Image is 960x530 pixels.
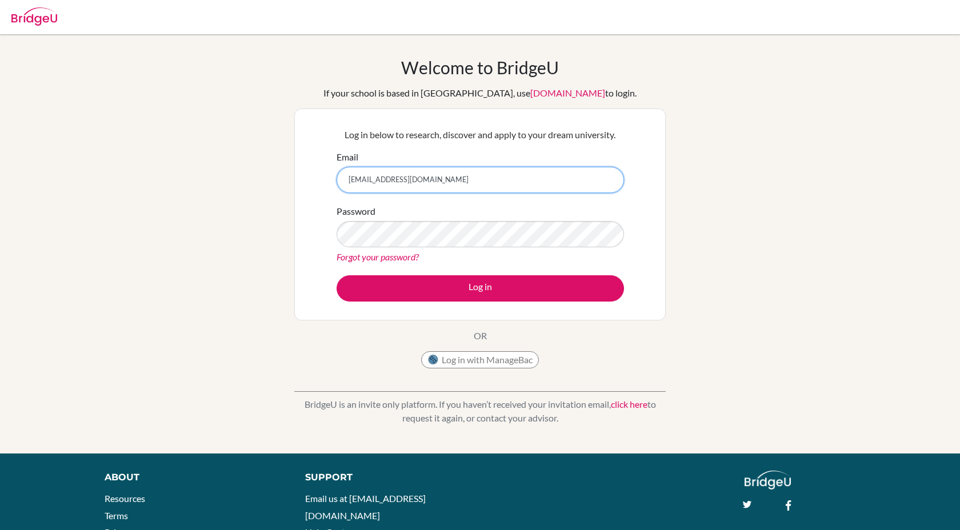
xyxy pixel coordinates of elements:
[474,329,487,343] p: OR
[305,493,426,521] a: Email us at [EMAIL_ADDRESS][DOMAIN_NAME]
[323,86,637,100] div: If your school is based in [GEOGRAPHIC_DATA], use to login.
[105,510,128,521] a: Terms
[337,251,419,262] a: Forgot your password?
[421,351,539,368] button: Log in with ManageBac
[105,493,145,504] a: Resources
[745,471,791,489] img: logo_white@2x-f4f0deed5e89b7ecb1c2cc34c3e3d731f90f0f143d5ea2071677605dd97b5244.png
[11,7,57,26] img: Bridge-U
[337,204,375,218] label: Password
[337,128,624,142] p: Log in below to research, discover and apply to your dream university.
[611,399,647,409] a: click here
[294,397,666,425] p: BridgeU is an invite only platform. If you haven’t received your invitation email, to request it ...
[105,471,279,484] div: About
[530,87,605,98] a: [DOMAIN_NAME]
[337,150,358,164] label: Email
[305,471,467,484] div: Support
[337,275,624,302] button: Log in
[401,57,559,78] h1: Welcome to BridgeU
